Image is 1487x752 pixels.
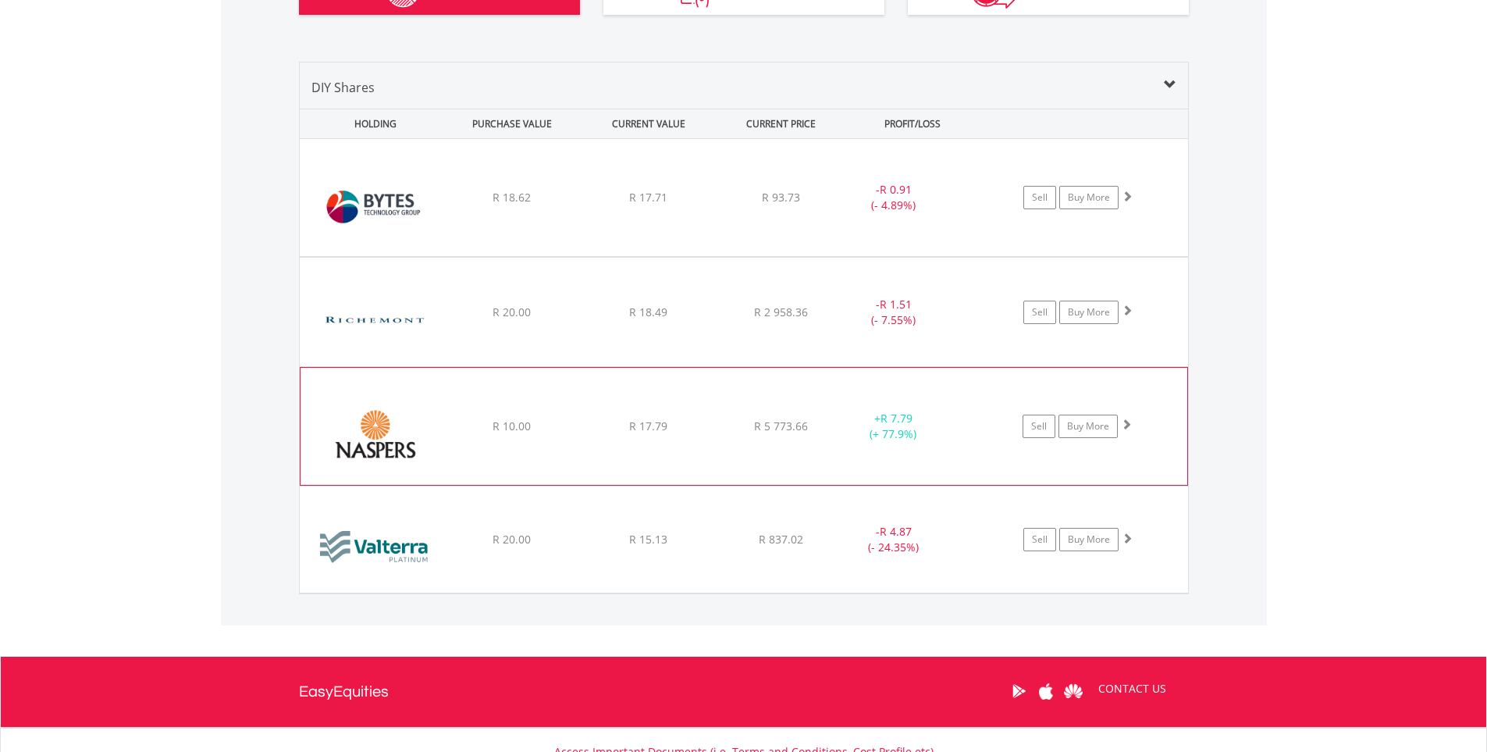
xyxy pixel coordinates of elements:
a: Sell [1023,415,1055,438]
span: R 5 773.66 [754,419,808,433]
span: R 17.71 [629,190,667,205]
span: R 7.79 [880,411,912,426]
a: Sell [1023,528,1056,551]
span: R 0.91 [880,182,912,197]
span: R 20.00 [493,305,531,319]
img: EQU.ZA.VAL.png [308,506,442,590]
a: Google Play [1005,667,1033,715]
a: Buy More [1059,528,1119,551]
div: - (- 24.35%) [835,524,953,555]
div: - (- 7.55%) [835,297,953,328]
div: HOLDING [301,109,443,138]
span: R 17.79 [629,419,667,433]
span: DIY Shares [311,79,375,96]
span: R 1.51 [880,297,912,312]
a: Buy More [1059,186,1119,209]
div: - (- 4.89%) [835,182,953,213]
span: R 2 958.36 [754,305,808,319]
span: R 20.00 [493,532,531,547]
span: R 18.49 [629,305,667,319]
div: PURCHASE VALUE [446,109,579,138]
img: EQU.ZA.NPN.png [308,387,443,481]
a: Sell [1023,301,1056,324]
span: R 15.13 [629,532,667,547]
div: PROFIT/LOSS [846,109,980,138]
span: R 18.62 [493,190,531,205]
a: CONTACT US [1087,667,1177,711]
a: EasyEquities [299,657,389,727]
div: CURRENT PRICE [718,109,842,138]
a: Apple [1033,667,1060,715]
a: Buy More [1059,301,1119,324]
div: CURRENT VALUE [582,109,716,138]
span: R 4.87 [880,524,912,539]
img: EQU.ZA.CFR.png [308,277,442,362]
a: Sell [1023,186,1056,209]
span: R 837.02 [759,532,803,547]
a: Buy More [1058,415,1118,438]
a: Huawei [1060,667,1087,715]
span: R 10.00 [493,419,531,433]
img: EQU.ZA.BYI.png [308,159,442,252]
span: R 93.73 [762,190,800,205]
div: + (+ 77.9%) [834,411,952,442]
